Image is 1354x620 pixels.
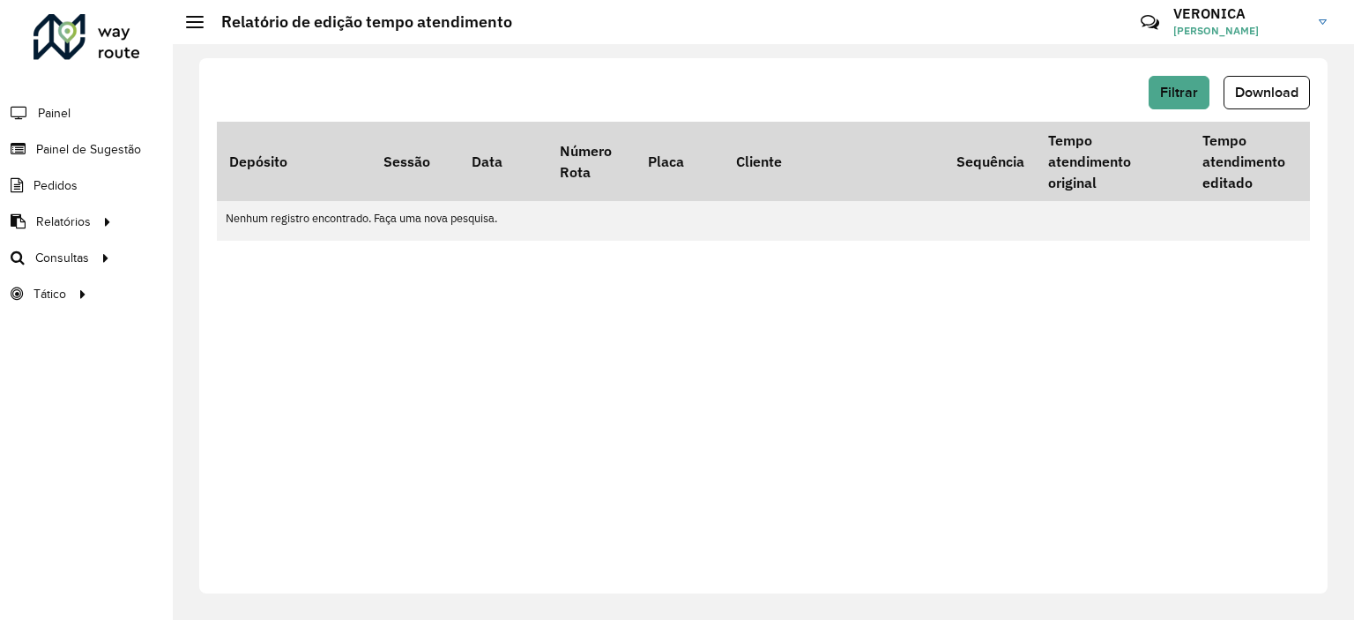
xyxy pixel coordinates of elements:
span: Consultas [35,249,89,267]
button: Filtrar [1149,76,1209,109]
span: Relatórios [36,213,91,231]
span: Painel [38,104,71,123]
span: Painel de Sugestão [36,140,141,159]
th: Tempo atendimento original [1036,122,1190,201]
span: Pedidos [33,176,78,195]
th: Depósito [217,122,371,201]
h2: Relatório de edição tempo atendimento [204,12,512,32]
span: [PERSON_NAME] [1173,23,1306,39]
a: Contato Rápido [1131,4,1169,41]
th: Número Rota [547,122,636,201]
span: Download [1235,85,1298,100]
th: Tempo atendimento editado [1190,122,1344,201]
th: Data [459,122,547,201]
span: Tático [33,285,66,303]
th: Sessão [371,122,459,201]
th: Sequência [944,122,1036,201]
span: Filtrar [1160,85,1198,100]
th: Cliente [724,122,944,201]
th: Placa [636,122,724,201]
button: Download [1224,76,1310,109]
h3: VERONICA [1173,5,1306,22]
